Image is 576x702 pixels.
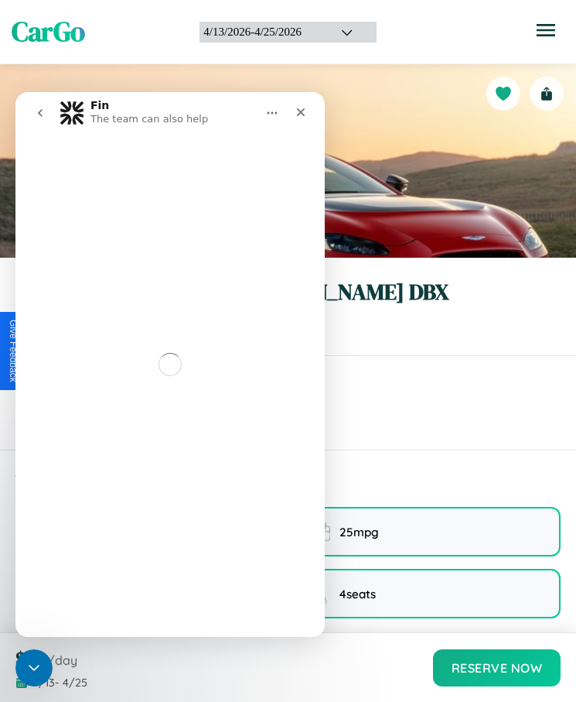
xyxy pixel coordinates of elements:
iframe: Intercom live chat [15,649,53,687]
div: 4 / 13 / 2026 - 4 / 25 / 2026 [203,26,322,39]
iframe: Intercom live chat [15,92,325,637]
span: 4 seats [339,587,376,601]
span: 25 mpg [339,525,379,539]
span: 4 / 13 - 4 / 25 [32,676,87,690]
span: $ 90 [15,645,45,671]
span: CarGo [12,13,85,50]
button: Reserve Now [433,649,561,687]
div: Give Feedback [8,320,19,382]
span: /day [48,652,77,668]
